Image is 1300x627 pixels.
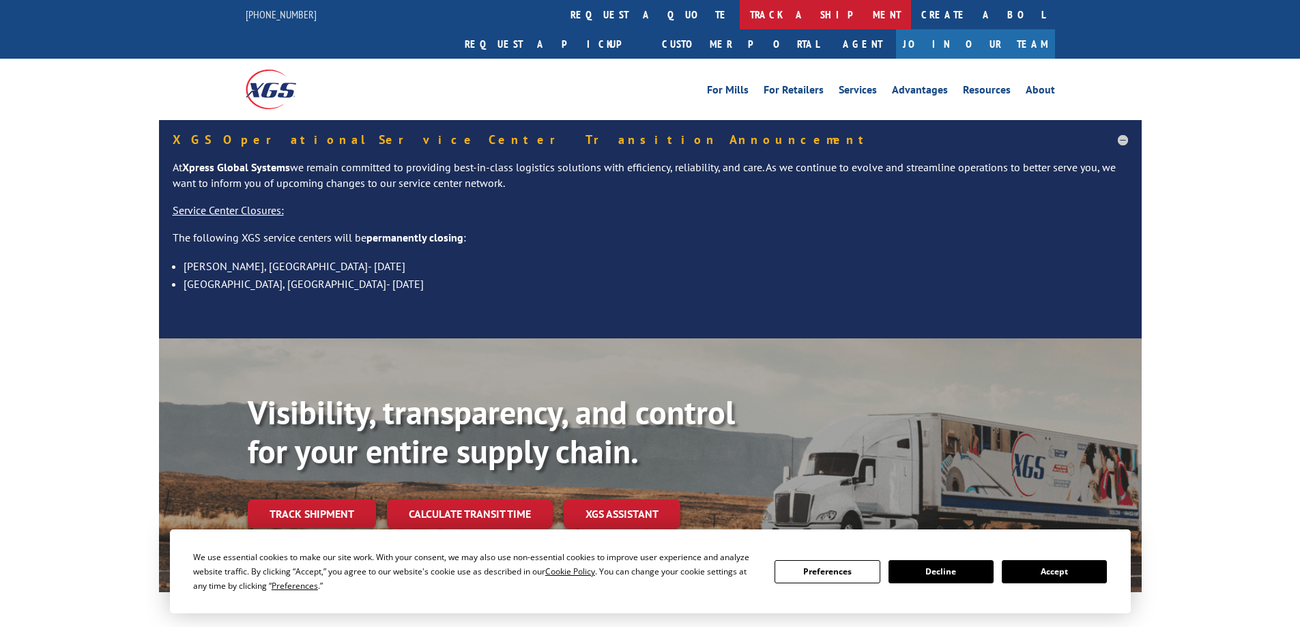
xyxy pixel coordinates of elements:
[246,8,317,21] a: [PHONE_NUMBER]
[892,85,948,100] a: Advantages
[454,29,652,59] a: Request a pickup
[1026,85,1055,100] a: About
[829,29,896,59] a: Agent
[173,134,1128,146] h5: XGS Operational Service Center Transition Announcement
[889,560,994,583] button: Decline
[707,85,749,100] a: For Mills
[173,230,1128,257] p: The following XGS service centers will be :
[170,529,1131,613] div: Cookie Consent Prompt
[248,391,735,473] b: Visibility, transparency, and control for your entire supply chain.
[387,499,553,529] a: Calculate transit time
[564,499,680,529] a: XGS ASSISTANT
[184,257,1128,275] li: [PERSON_NAME], [GEOGRAPHIC_DATA]- [DATE]
[184,275,1128,293] li: [GEOGRAPHIC_DATA], [GEOGRAPHIC_DATA]- [DATE]
[652,29,829,59] a: Customer Portal
[963,85,1011,100] a: Resources
[1002,560,1107,583] button: Accept
[248,499,376,528] a: Track shipment
[366,231,463,244] strong: permanently closing
[775,560,880,583] button: Preferences
[545,566,595,577] span: Cookie Policy
[896,29,1055,59] a: Join Our Team
[272,580,318,592] span: Preferences
[764,85,824,100] a: For Retailers
[173,203,284,217] u: Service Center Closures:
[193,550,758,593] div: We use essential cookies to make our site work. With your consent, we may also use non-essential ...
[839,85,877,100] a: Services
[173,160,1128,203] p: At we remain committed to providing best-in-class logistics solutions with efficiency, reliabilit...
[182,160,290,174] strong: Xpress Global Systems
